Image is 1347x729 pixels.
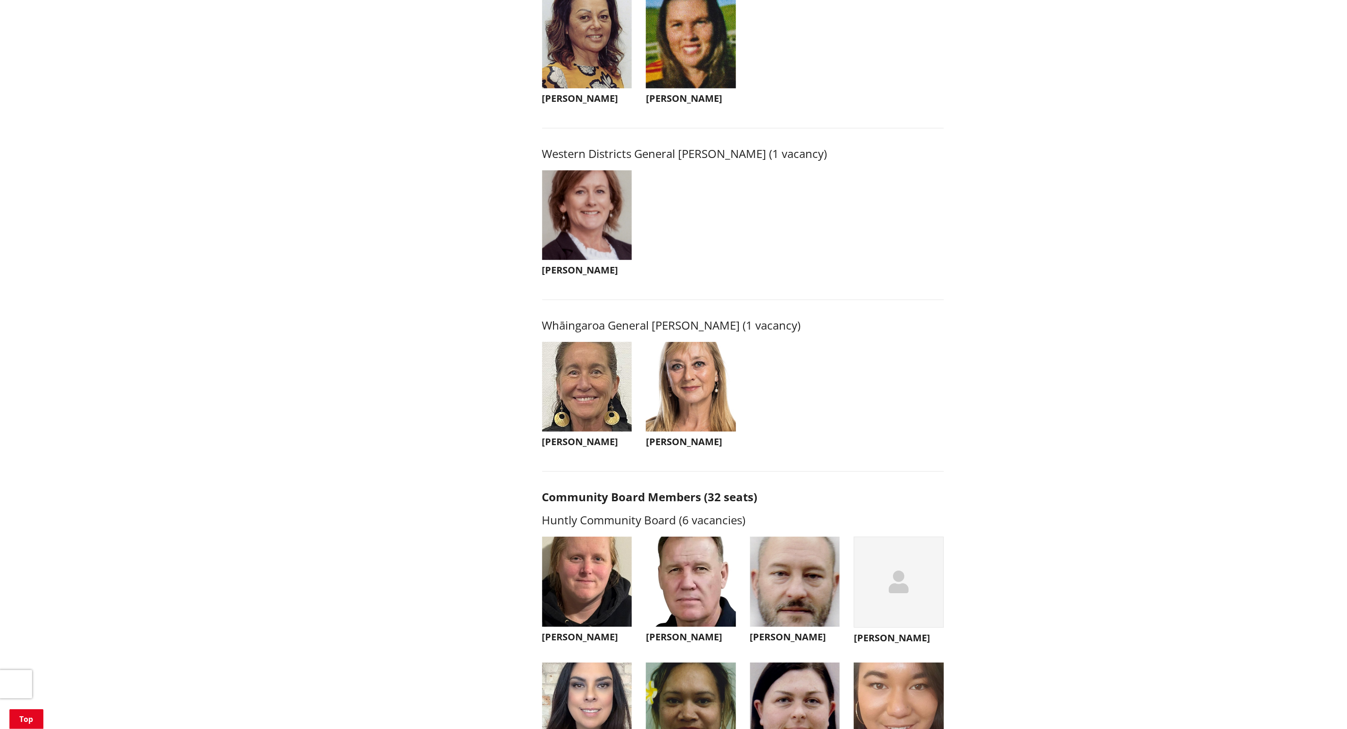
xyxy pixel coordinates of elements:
iframe: Messenger Launcher [1304,689,1338,723]
a: Top [9,709,43,729]
button: [PERSON_NAME] [542,537,632,647]
h3: [PERSON_NAME] [646,436,736,447]
h3: [PERSON_NAME] [646,93,736,104]
button: [PERSON_NAME] [750,537,840,647]
img: WO-W-WH__LABOYRIE_N__XTjB5 [646,342,736,432]
button: [PERSON_NAME] [854,537,944,648]
h3: [PERSON_NAME] [646,631,736,643]
h3: Western Districts General [PERSON_NAME] (1 vacancy) [542,147,944,161]
h3: [PERSON_NAME] [542,265,632,276]
button: [PERSON_NAME] [646,537,736,647]
button: [PERSON_NAME] [542,170,632,281]
h3: [PERSON_NAME] [854,632,944,644]
h3: Whāingaroa General [PERSON_NAME] (1 vacancy) [542,319,944,332]
strong: Community Board Members (32 seats) [542,489,758,505]
button: [PERSON_NAME] [542,342,632,453]
h3: [PERSON_NAME] [542,93,632,104]
h3: [PERSON_NAME] [750,631,840,643]
img: WO-W-WD__EYRE_C__6piwf [542,170,632,260]
h3: [PERSON_NAME] [542,631,632,643]
img: WO-B-HU__PARKER_J__3h2oK [750,537,840,627]
img: WO-B-HU__AMOS_P__GSZMW [646,537,736,627]
button: [PERSON_NAME] [646,342,736,453]
h3: [PERSON_NAME] [542,436,632,447]
img: WO-B-HU__TENGU_J__iRvEY [542,537,632,627]
h3: Huntly Community Board (6 vacancies) [542,514,944,527]
img: WO-W-WH__THOMSON_L__QGsNW [542,342,632,432]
